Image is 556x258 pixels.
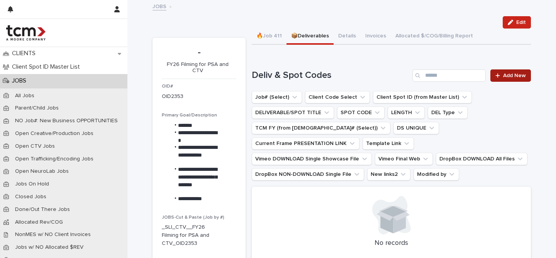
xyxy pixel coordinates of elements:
[252,70,409,81] h1: Deliv & Spot Codes
[503,16,531,29] button: Edit
[388,106,425,119] button: LENGTH
[9,156,100,162] p: Open Trafficking/Encoding Jobs
[516,20,526,25] span: Edit
[9,130,100,137] p: Open Creative/Production Jobs
[375,153,433,165] button: Vimeo Final Web
[162,47,236,58] p: -
[162,84,173,89] span: OID#
[428,106,468,119] button: DEL Type
[334,29,361,45] button: Details
[337,106,385,119] button: SPOT CODE
[393,122,439,134] button: DS UNIQUE
[9,93,41,99] p: All Jobs
[490,69,531,82] a: Add New
[373,91,472,103] button: Client Spot ID (from Master List)
[305,91,370,103] button: Client Code Select
[286,29,334,45] button: 📦Deliverables
[503,73,526,78] span: Add New
[9,118,124,124] p: NO Job#: New Business OPPORTUNITIES
[252,106,334,119] button: DELIVERABLE/SPOT TITLE
[9,219,69,226] p: Allocated Rev/COG
[9,63,86,71] p: Client Spot ID Master List
[391,29,478,45] button: Allocated $/COG/Billing Report
[9,168,75,175] p: Open NeuroLab Jobs
[414,168,459,180] button: Modified by
[9,181,55,187] p: Jobs On Hold
[261,239,522,248] p: No records
[252,153,372,165] button: Vimeo DOWNLOAD Single Showcase File
[9,206,76,213] p: Done/Out There Jobs
[252,122,390,134] button: TCM FY (from Job# (Select))
[9,244,90,251] p: Jobs w/ NO Allocated $REV
[162,215,224,220] span: JOBS-Cut & Paste (Job by #)
[436,153,527,165] button: DropBox DOWNLOAD All Files
[367,168,410,180] button: New links2
[162,113,217,118] span: Primary Goal/Description
[162,61,233,74] p: FY26 Filming for PSA and CTV
[162,93,183,101] p: OID2353
[9,143,61,150] p: Open CTV Jobs
[412,69,486,82] input: Search
[252,91,302,103] button: Job# (Select)
[252,29,286,45] button: 🔥Job 411
[9,77,32,84] p: JOBS
[363,137,414,150] button: Template Link
[252,168,364,180] button: DropBox NON-DOWNLOAD Single File
[252,137,359,150] button: Current Frame PRESENTATION LINK
[162,223,218,247] p: _SLI_CTV__FY26 Filming for PSA and CTV_OID2353
[361,29,391,45] button: Invoices
[9,194,53,200] p: Closed Jobs
[9,50,42,57] p: CLIENTS
[9,231,97,238] p: NonMES w/ NO Client Invoices
[9,105,65,111] p: Parent/Child Jobs
[153,2,166,10] a: JOBS
[6,25,46,40] img: 4hMmSqQkux38exxPVZHQ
